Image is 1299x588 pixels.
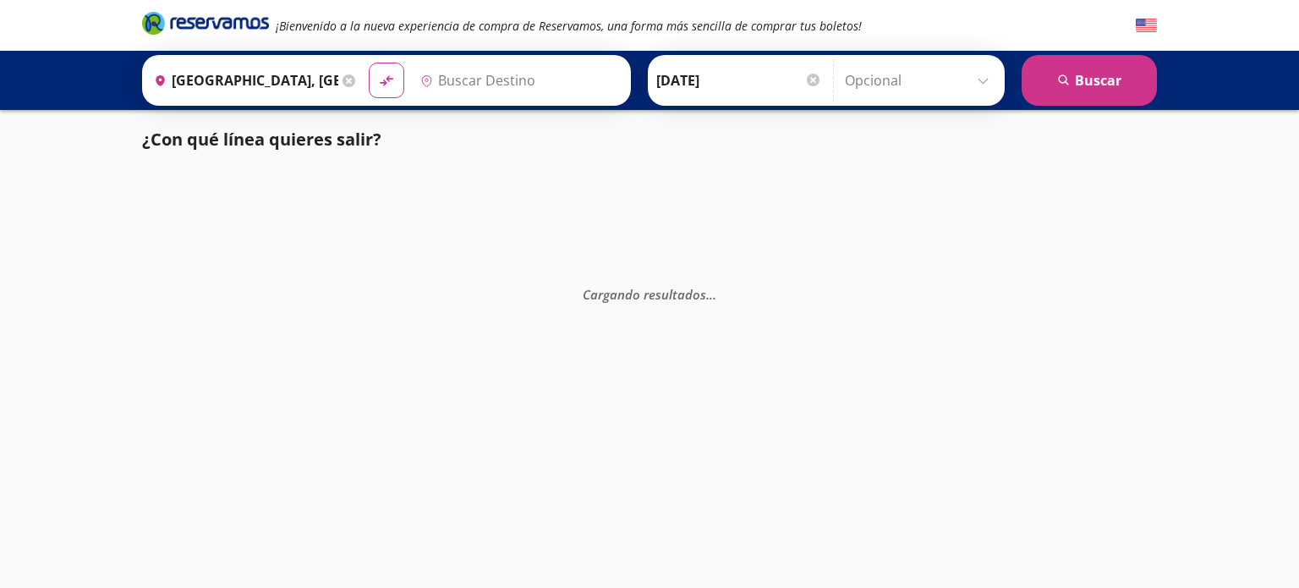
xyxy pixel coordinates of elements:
input: Buscar Destino [414,59,622,102]
button: English [1136,15,1157,36]
span: . [713,285,716,302]
input: Opcional [845,59,996,102]
p: ¿Con qué línea quieres salir? [142,127,381,152]
em: Cargando resultados [583,285,716,302]
i: Brand Logo [142,10,269,36]
a: Brand Logo [142,10,269,41]
em: ¡Bienvenido a la nueva experiencia de compra de Reservamos, una forma más sencilla de comprar tus... [276,18,862,34]
input: Elegir Fecha [656,59,822,102]
span: . [706,285,710,302]
input: Buscar Origen [147,59,338,102]
span: . [710,285,713,302]
button: Buscar [1022,55,1157,106]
